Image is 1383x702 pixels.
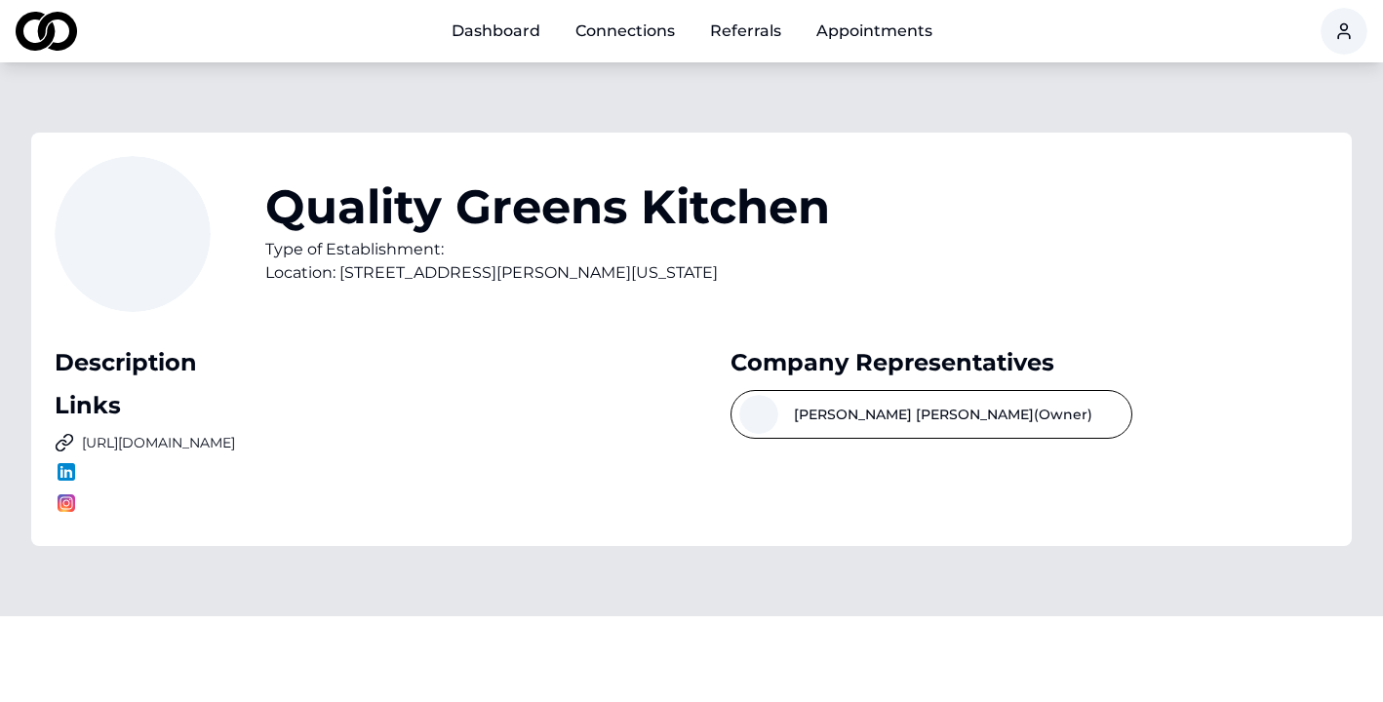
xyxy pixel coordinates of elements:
div: Location: [STREET_ADDRESS][PERSON_NAME][US_STATE] [265,261,830,285]
h1: Quality Greens Kitchen [265,183,830,230]
a: Appointments [801,12,948,51]
a: Referrals [694,12,797,51]
img: logo [55,460,78,484]
nav: Main [436,12,948,51]
img: logo [55,491,78,515]
div: Description [55,347,652,378]
div: Type of Establishment: [265,238,830,261]
img: logo [16,12,77,51]
a: Dashboard [436,12,556,51]
button: [PERSON_NAME] [PERSON_NAME](Owner) [731,390,1132,439]
div: Links [55,390,652,421]
a: Connections [560,12,691,51]
a: [URL][DOMAIN_NAME] [55,433,652,452]
div: Company Representatives [731,347,1328,378]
